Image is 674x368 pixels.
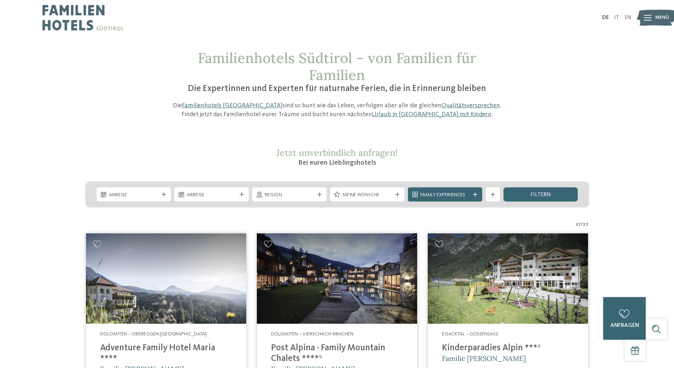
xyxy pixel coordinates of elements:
[624,15,632,21] a: EN
[169,101,505,119] p: Die sind so bunt wie das Leben, verfolgen aber alle die gleichen . Findet jetzt das Familienhotel...
[614,15,619,21] a: IT
[581,221,583,228] span: /
[342,192,392,199] span: Meine Wünsche
[271,332,353,336] span: Dolomiten – Vierschach-Innichen
[428,233,588,324] img: Kinderparadies Alpin ***ˢ
[610,323,639,328] span: anfragen
[442,102,500,109] a: Qualitätsversprechen
[86,233,246,324] img: Adventure Family Hotel Maria ****
[583,221,588,228] span: 27
[198,49,476,84] span: Familienhotels Südtirol – von Familien für Familien
[372,111,491,118] a: Urlaub in [GEOGRAPHIC_DATA] mit Kindern
[442,332,498,336] span: Eisacktal – Gossensass
[602,15,609,21] a: DE
[100,343,232,364] h4: Adventure Family Hotel Maria ****
[271,343,403,364] h4: Post Alpina - Family Mountain Chalets ****ˢ
[298,159,376,166] span: Bei euren Lieblingshotels
[257,233,417,324] img: Post Alpina - Family Mountain Chalets ****ˢ
[530,192,551,198] span: filtern
[265,192,314,199] span: Region
[109,192,159,199] span: Anreise
[420,192,470,199] span: Family Experiences
[442,354,526,363] span: Familie [PERSON_NAME]
[182,102,283,109] a: Familienhotels [GEOGRAPHIC_DATA]
[442,343,574,353] h4: Kinderparadies Alpin ***ˢ
[576,221,581,228] span: 27
[187,192,236,199] span: Abreise
[603,297,646,340] a: anfragen
[188,84,486,93] span: Die Expertinnen und Experten für naturnahe Ferien, die in Erinnerung bleiben
[100,332,207,336] span: Dolomiten – Obereggen-[GEOGRAPHIC_DATA]
[655,14,669,21] span: Menü
[276,147,398,158] span: Jetzt unverbindlich anfragen!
